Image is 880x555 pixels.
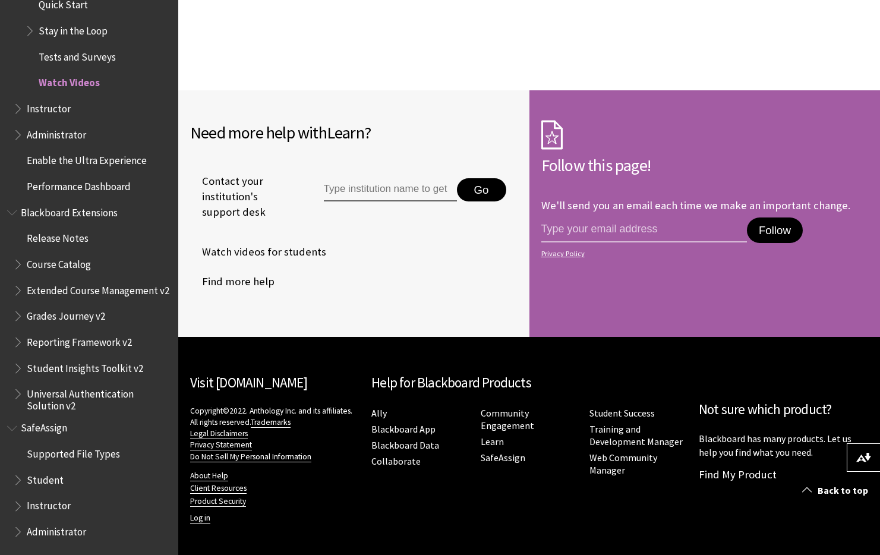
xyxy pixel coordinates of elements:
span: Performance Dashboard [27,176,131,193]
a: Find more help [190,273,275,291]
span: Universal Authentication Solution v2 [27,384,170,412]
p: Copyright©2022. Anthology Inc. and its affiliates. All rights reserved. [190,405,359,462]
a: Legal Disclaimers [190,428,248,439]
a: Privacy Policy [541,250,865,258]
h2: Not sure which product? [699,399,868,420]
nav: Book outline for Blackboard SafeAssign [7,418,171,542]
button: Go [457,178,506,202]
span: Grades Journey v2 [27,306,105,322]
span: Instructor [27,496,71,512]
a: Blackboard App [371,423,436,436]
span: Learn [327,122,364,143]
span: Student Insights Toolkit v2 [27,358,143,374]
span: Reporting Framework v2 [27,332,132,348]
span: Administrator [27,125,86,141]
a: Visit [DOMAIN_NAME] [190,374,307,391]
span: SafeAssign [21,418,67,434]
a: Web Community Manager [589,452,657,477]
span: Instructor [27,99,71,115]
span: Stay in the Loop [39,21,108,37]
a: Privacy Statement [190,440,252,450]
span: Administrator [27,522,86,538]
a: Blackboard Data [371,439,439,452]
img: Subscription Icon [541,120,563,150]
a: About Help [190,471,228,481]
p: Blackboard has many products. Let us help you find what you need. [699,432,868,459]
p: We'll send you an email each time we make an important change. [541,198,850,212]
span: Release Notes [27,229,89,245]
a: Log in [190,513,210,524]
button: Follow [747,217,803,244]
h2: Follow this page! [541,153,869,178]
a: Student Success [589,407,655,420]
a: Collaborate [371,455,421,468]
a: SafeAssign [481,452,525,464]
a: Trademarks [251,417,291,428]
input: Type institution name to get support [324,178,457,202]
span: Course Catalog [27,254,91,270]
nav: Book outline for Blackboard Extensions [7,203,171,412]
span: Student [27,470,64,486]
a: Back to top [793,480,880,502]
a: Client Resources [190,483,247,494]
a: Product Security [190,496,246,507]
a: Community Engagement [481,407,534,432]
input: email address [541,217,747,242]
h2: Need more help with ? [190,120,518,145]
h2: Help for Blackboard Products [371,373,687,393]
a: Learn [481,436,504,448]
span: Extended Course Management v2 [27,280,169,297]
a: Find My Product [699,468,777,481]
span: Blackboard Extensions [21,203,118,219]
a: Watch videos for students [190,243,326,261]
span: Supported File Types [27,444,120,460]
a: Training and Development Manager [589,423,683,448]
a: Ally [371,407,387,420]
span: Enable the Ultra Experience [27,151,147,167]
a: Do Not Sell My Personal Information [190,452,311,462]
span: Contact your institution's support desk [190,174,297,220]
span: Tests and Surveys [39,47,116,63]
span: Watch Videos [39,73,100,89]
